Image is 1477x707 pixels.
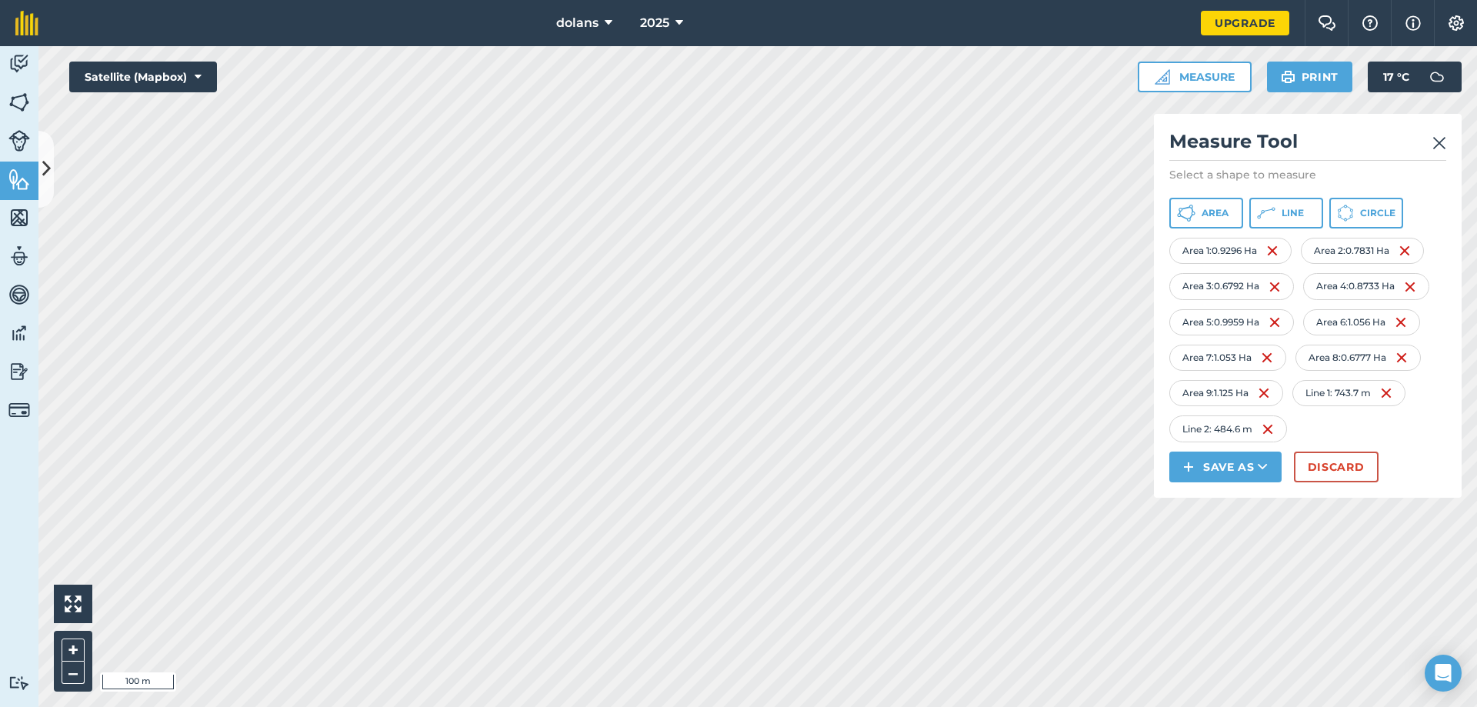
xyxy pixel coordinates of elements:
[1169,452,1282,482] button: Save as
[8,322,30,345] img: svg+xml;base64,PD94bWwgdmVyc2lvbj0iMS4wIiBlbmNvZGluZz0idXRmLTgiPz4KPCEtLSBHZW5lcmF0b3I6IEFkb2JlIE...
[1360,207,1395,219] span: Circle
[1266,242,1279,260] img: svg+xml;base64,PHN2ZyB4bWxucz0iaHR0cDovL3d3dy53My5vcmcvMjAwMC9zdmciIHdpZHRoPSIxNiIgaGVpZ2h0PSIyNC...
[8,675,30,690] img: svg+xml;base64,PD94bWwgdmVyc2lvbj0iMS4wIiBlbmNvZGluZz0idXRmLTgiPz4KPCEtLSBHZW5lcmF0b3I6IEFkb2JlIE...
[1318,15,1336,31] img: Two speech bubbles overlapping with the left bubble in the forefront
[8,245,30,268] img: svg+xml;base64,PD94bWwgdmVyc2lvbj0iMS4wIiBlbmNvZGluZz0idXRmLTgiPz4KPCEtLSBHZW5lcmF0b3I6IEFkb2JlIE...
[1399,242,1411,260] img: svg+xml;base64,PHN2ZyB4bWxucz0iaHR0cDovL3d3dy53My5vcmcvMjAwMC9zdmciIHdpZHRoPSIxNiIgaGVpZ2h0PSIyNC...
[1169,345,1286,371] div: Area 7 : 1.053 Ha
[1383,62,1409,92] span: 17 ° C
[1425,655,1462,692] div: Open Intercom Messenger
[1303,309,1420,335] div: Area 6 : 1.056 Ha
[1404,278,1416,296] img: svg+xml;base64,PHN2ZyB4bWxucz0iaHR0cDovL3d3dy53My5vcmcvMjAwMC9zdmciIHdpZHRoPSIxNiIgaGVpZ2h0PSIyNC...
[69,62,217,92] button: Satellite (Mapbox)
[8,91,30,114] img: svg+xml;base64,PHN2ZyB4bWxucz0iaHR0cDovL3d3dy53My5vcmcvMjAwMC9zdmciIHdpZHRoPSI1NiIgaGVpZ2h0PSI2MC...
[1432,134,1446,152] img: svg+xml;base64,PHN2ZyB4bWxucz0iaHR0cDovL3d3dy53My5vcmcvMjAwMC9zdmciIHdpZHRoPSIyMiIgaGVpZ2h0PSIzMC...
[1295,345,1421,371] div: Area 8 : 0.6777 Ha
[1169,415,1287,442] div: Line 2 : 484.6 m
[1361,15,1379,31] img: A question mark icon
[8,399,30,421] img: svg+xml;base64,PD94bWwgdmVyc2lvbj0iMS4wIiBlbmNvZGluZz0idXRmLTgiPz4KPCEtLSBHZW5lcmF0b3I6IEFkb2JlIE...
[640,14,669,32] span: 2025
[1395,348,1408,367] img: svg+xml;base64,PHN2ZyB4bWxucz0iaHR0cDovL3d3dy53My5vcmcvMjAwMC9zdmciIHdpZHRoPSIxNiIgaGVpZ2h0PSIyNC...
[1405,14,1421,32] img: svg+xml;base64,PHN2ZyB4bWxucz0iaHR0cDovL3d3dy53My5vcmcvMjAwMC9zdmciIHdpZHRoPSIxNyIgaGVpZ2h0PSIxNy...
[1292,380,1405,406] div: Line 1 : 743.7 m
[8,283,30,306] img: svg+xml;base64,PD94bWwgdmVyc2lvbj0iMS4wIiBlbmNvZGluZz0idXRmLTgiPz4KPCEtLSBHZW5lcmF0b3I6IEFkb2JlIE...
[62,662,85,684] button: –
[1282,207,1304,219] span: Line
[1169,380,1283,406] div: Area 9 : 1.125 Ha
[556,14,598,32] span: dolans
[1329,198,1403,228] button: Circle
[1262,420,1274,439] img: svg+xml;base64,PHN2ZyB4bWxucz0iaHR0cDovL3d3dy53My5vcmcvMjAwMC9zdmciIHdpZHRoPSIxNiIgaGVpZ2h0PSIyNC...
[8,168,30,191] img: svg+xml;base64,PHN2ZyB4bWxucz0iaHR0cDovL3d3dy53My5vcmcvMjAwMC9zdmciIHdpZHRoPSI1NiIgaGVpZ2h0PSI2MC...
[65,595,82,612] img: Four arrows, one pointing top left, one top right, one bottom right and the last bottom left
[1303,273,1429,299] div: Area 4 : 0.8733 Ha
[1380,384,1392,402] img: svg+xml;base64,PHN2ZyB4bWxucz0iaHR0cDovL3d3dy53My5vcmcvMjAwMC9zdmciIHdpZHRoPSIxNiIgaGVpZ2h0PSIyNC...
[1258,384,1270,402] img: svg+xml;base64,PHN2ZyB4bWxucz0iaHR0cDovL3d3dy53My5vcmcvMjAwMC9zdmciIHdpZHRoPSIxNiIgaGVpZ2h0PSIyNC...
[1294,452,1379,482] button: Discard
[1169,129,1446,161] h2: Measure Tool
[1267,62,1353,92] button: Print
[1183,458,1194,476] img: svg+xml;base64,PHN2ZyB4bWxucz0iaHR0cDovL3d3dy53My5vcmcvMjAwMC9zdmciIHdpZHRoPSIxNCIgaGVpZ2h0PSIyNC...
[1422,62,1452,92] img: svg+xml;base64,PD94bWwgdmVyc2lvbj0iMS4wIiBlbmNvZGluZz0idXRmLTgiPz4KPCEtLSBHZW5lcmF0b3I6IEFkb2JlIE...
[1281,68,1295,86] img: svg+xml;base64,PHN2ZyB4bWxucz0iaHR0cDovL3d3dy53My5vcmcvMjAwMC9zdmciIHdpZHRoPSIxOSIgaGVpZ2h0PSIyNC...
[8,130,30,152] img: svg+xml;base64,PD94bWwgdmVyc2lvbj0iMS4wIiBlbmNvZGluZz0idXRmLTgiPz4KPCEtLSBHZW5lcmF0b3I6IEFkb2JlIE...
[1269,278,1281,296] img: svg+xml;base64,PHN2ZyB4bWxucz0iaHR0cDovL3d3dy53My5vcmcvMjAwMC9zdmciIHdpZHRoPSIxNiIgaGVpZ2h0PSIyNC...
[1269,313,1281,332] img: svg+xml;base64,PHN2ZyB4bWxucz0iaHR0cDovL3d3dy53My5vcmcvMjAwMC9zdmciIHdpZHRoPSIxNiIgaGVpZ2h0PSIyNC...
[15,11,38,35] img: fieldmargin Logo
[1301,238,1424,264] div: Area 2 : 0.7831 Ha
[1447,15,1465,31] img: A cog icon
[8,360,30,383] img: svg+xml;base64,PD94bWwgdmVyc2lvbj0iMS4wIiBlbmNvZGluZz0idXRmLTgiPz4KPCEtLSBHZW5lcmF0b3I6IEFkb2JlIE...
[1261,348,1273,367] img: svg+xml;base64,PHN2ZyB4bWxucz0iaHR0cDovL3d3dy53My5vcmcvMjAwMC9zdmciIHdpZHRoPSIxNiIgaGVpZ2h0PSIyNC...
[1249,198,1323,228] button: Line
[1169,273,1294,299] div: Area 3 : 0.6792 Ha
[1138,62,1252,92] button: Measure
[1202,207,1229,219] span: Area
[62,639,85,662] button: +
[1169,167,1446,182] p: Select a shape to measure
[8,52,30,75] img: svg+xml;base64,PD94bWwgdmVyc2lvbj0iMS4wIiBlbmNvZGluZz0idXRmLTgiPz4KPCEtLSBHZW5lcmF0b3I6IEFkb2JlIE...
[1169,238,1292,264] div: Area 1 : 0.9296 Ha
[1169,198,1243,228] button: Area
[1395,313,1407,332] img: svg+xml;base64,PHN2ZyB4bWxucz0iaHR0cDovL3d3dy53My5vcmcvMjAwMC9zdmciIHdpZHRoPSIxNiIgaGVpZ2h0PSIyNC...
[1155,69,1170,85] img: Ruler icon
[1169,309,1294,335] div: Area 5 : 0.9959 Ha
[1201,11,1289,35] a: Upgrade
[1368,62,1462,92] button: 17 °C
[8,206,30,229] img: svg+xml;base64,PHN2ZyB4bWxucz0iaHR0cDovL3d3dy53My5vcmcvMjAwMC9zdmciIHdpZHRoPSI1NiIgaGVpZ2h0PSI2MC...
